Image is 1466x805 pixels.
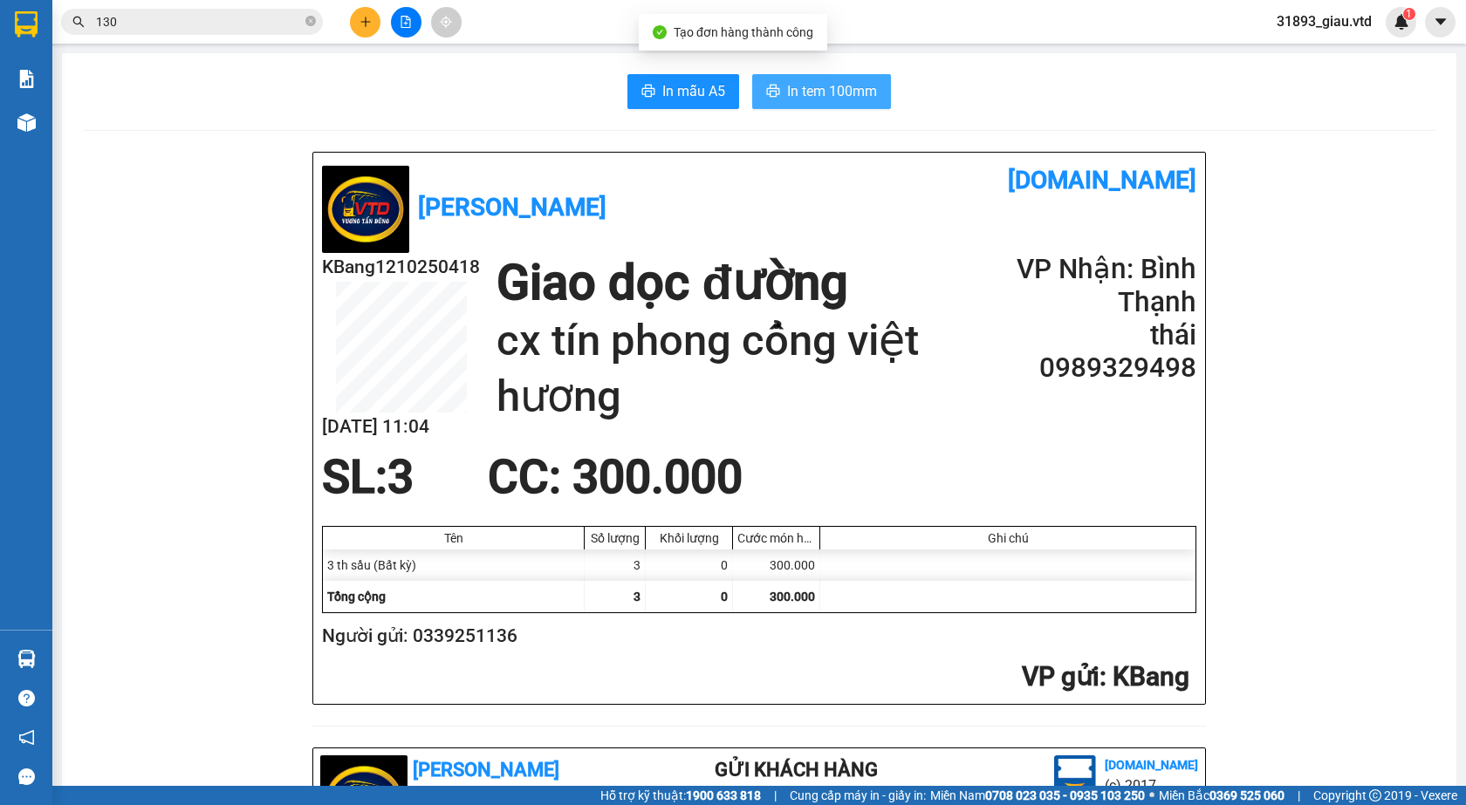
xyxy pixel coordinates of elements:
[766,84,780,100] span: printer
[322,622,1189,651] h2: Người gửi: 0339251136
[686,788,761,802] strong: 1900 633 818
[418,193,606,222] b: [PERSON_NAME]
[790,786,926,805] span: Cung cấp máy in - giấy in:
[17,650,36,668] img: warehouse-icon
[360,16,372,28] span: plus
[1105,774,1198,796] li: (c) 2017
[477,451,753,503] div: CC : 300.000
[674,25,813,39] span: Tạo đơn hàng thành công
[987,319,1196,352] h2: thái
[17,70,36,88] img: solution-icon
[1149,792,1154,799] span: ⚪️
[662,80,725,102] span: In mẫu A5
[985,788,1145,802] strong: 0708 023 035 - 0935 103 250
[350,7,380,38] button: plus
[322,253,480,282] h2: KBang1210250418
[413,759,559,781] b: [PERSON_NAME]
[431,7,462,38] button: aim
[18,690,35,706] span: question-circle
[387,450,414,504] span: 3
[327,531,579,545] div: Tên
[72,16,85,28] span: search
[15,11,38,38] img: logo-vxr
[1008,166,1196,194] b: [DOMAIN_NAME]
[930,786,1145,805] span: Miền Nam
[440,16,452,28] span: aim
[737,531,815,545] div: Cước món hàng
[322,413,480,441] h2: [DATE] 11:04
[634,590,641,604] span: 3
[305,14,316,31] span: close-circle
[322,659,1189,695] h2: : KBang
[589,531,641,545] div: Số lượng
[1369,789,1381,802] span: copyright
[825,531,1191,545] div: Ghi chú
[497,313,986,424] h1: cx tín phong cổng việt hương
[733,549,820,581] div: 300.000
[646,549,733,581] div: 0
[327,590,386,604] span: Tổng cộng
[322,450,387,504] span: SL:
[305,16,316,26] span: close-circle
[322,166,409,253] img: logo.jpg
[1054,755,1096,797] img: logo.jpg
[17,113,36,132] img: warehouse-icon
[774,786,777,805] span: |
[752,74,891,109] button: printerIn tem 100mm
[650,531,728,545] div: Khối lượng
[1105,758,1198,772] b: [DOMAIN_NAME]
[641,84,655,100] span: printer
[987,351,1196,385] h2: 0989329498
[787,80,877,102] span: In tem 100mm
[1433,14,1449,30] span: caret-down
[987,253,1196,319] h2: VP Nhận: Bình Thạnh
[1159,786,1284,805] span: Miền Bắc
[1263,10,1386,32] span: 31893_giau.vtd
[400,16,412,28] span: file-add
[497,253,986,313] h1: Giao dọc đường
[627,74,739,109] button: printerIn mẫu A5
[1425,7,1456,38] button: caret-down
[96,12,302,31] input: Tìm tên, số ĐT hoặc mã đơn
[585,549,646,581] div: 3
[1298,786,1300,805] span: |
[1394,14,1409,30] img: icon-new-feature
[721,590,728,604] span: 0
[770,590,815,604] span: 300.000
[1403,8,1415,20] sup: 1
[18,768,35,785] span: message
[1022,661,1099,692] span: VP gửi
[653,25,667,39] span: check-circle
[323,549,585,581] div: 3 th sầu (Bất kỳ)
[18,729,35,746] span: notification
[715,759,878,781] b: Gửi khách hàng
[391,7,421,38] button: file-add
[1406,8,1412,20] span: 1
[1209,788,1284,802] strong: 0369 525 060
[600,786,761,805] span: Hỗ trợ kỹ thuật:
